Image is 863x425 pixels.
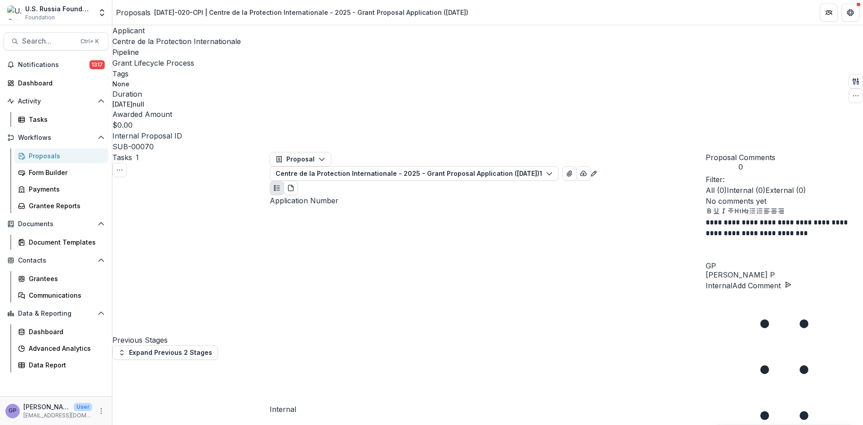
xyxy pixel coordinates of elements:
span: 1317 [89,60,105,69]
a: Grantees [14,271,108,286]
button: Internal [706,280,732,291]
div: Form Builder [29,168,101,177]
a: Tasks [14,112,108,127]
nav: breadcrumb [116,6,472,19]
a: Data Report [14,358,108,372]
button: Add Comment [732,280,792,291]
button: Align Left [763,206,770,217]
button: Heading 2 [742,206,749,217]
button: Search... [4,32,108,50]
p: [DATE]null [112,99,144,109]
button: Open Data & Reporting [4,306,108,321]
div: Advanced Analytics [29,344,101,353]
button: More [96,406,107,416]
button: Underline [713,206,720,217]
span: All ( 0 ) [706,186,727,195]
span: 1 [136,153,139,162]
p: $0.00 [112,120,133,130]
span: Contacts [18,257,94,264]
p: User [74,403,92,411]
button: Open Activity [4,94,108,108]
a: Communications [14,288,108,303]
button: Proposal Comments [706,152,775,171]
button: Toggle View Cancelled Tasks [112,163,127,177]
a: Advanced Analytics [14,341,108,356]
span: Documents [18,220,94,228]
span: Notifications [18,61,89,69]
p: Tags [112,68,241,79]
p: No comments yet [706,196,863,206]
a: Form Builder [14,165,108,180]
a: Grantee Reports [14,198,108,213]
img: U.S. Russia Foundation [7,5,22,20]
span: Internal ( 0 ) [727,186,765,195]
a: Document Templates [14,235,108,250]
p: [PERSON_NAME] P [706,269,863,280]
p: Filter: [706,174,863,185]
button: Open Contacts [4,253,108,268]
a: Payments [14,182,108,197]
p: Grant Lifecycle Process [112,58,194,68]
div: Ctrl + K [79,36,101,46]
button: Centre de la Protection Internationale - 2025 - Grant Proposal Application ([DATE])1 [270,166,559,181]
div: U.S. Russia Foundation [25,4,92,13]
button: Notifications1317 [4,58,108,72]
button: Open Documents [4,217,108,231]
p: Applicant [112,25,241,36]
button: PDF view [284,181,298,195]
a: Dashboard [14,324,108,339]
span: External ( 0 ) [765,186,806,195]
button: Open Workflows [4,130,108,145]
p: [PERSON_NAME] [23,402,70,412]
button: Align Right [778,206,785,217]
button: Bold [706,206,713,217]
span: Data & Reporting [18,310,94,318]
button: Open entity switcher [96,4,108,22]
div: Payments [29,184,101,194]
span: 0 [706,163,775,171]
div: Gennady Podolny [9,408,17,414]
div: [DATE]-020-CPI | Centre de la Protection Internationale - 2025 - Grant Proposal Application ([DATE]) [154,8,468,17]
span: Search... [22,37,75,45]
button: Partners [820,4,838,22]
div: Tasks [29,115,101,124]
div: Document Templates [29,237,101,247]
a: Dashboard [4,76,108,90]
h3: Tasks [112,152,132,163]
div: Gennady Podolny [706,262,863,269]
button: Proposal [270,152,331,166]
button: Expand Previous 2 Stages [112,345,218,360]
div: Communications [29,291,101,300]
span: Activity [18,98,94,105]
span: Workflows [18,134,94,142]
a: Centre de la Protection Internationale [112,37,241,46]
p: Awarded Amount [112,109,241,120]
a: Proposals [116,7,151,18]
h4: Previous Stages [112,335,270,345]
div: Proposals [29,151,101,161]
button: Align Center [770,206,778,217]
button: Ordered List [756,206,763,217]
div: Dashboard [29,327,101,336]
button: Italicize [720,206,727,217]
a: Proposals [14,148,108,163]
button: Heading 1 [734,206,742,217]
p: SUB-00070 [112,141,154,152]
p: Duration [112,89,241,99]
span: Foundation [25,13,55,22]
p: None [112,79,129,89]
div: Dashboard [18,78,101,88]
button: Edit as form [590,167,597,178]
button: Get Help [841,4,859,22]
p: Pipeline [112,47,241,58]
button: Plaintext view [270,181,284,195]
div: Grantees [29,274,101,283]
button: Strike [727,206,734,217]
button: Bullet List [749,206,756,217]
p: Application Number [270,195,706,206]
div: Grantee Reports [29,201,101,210]
div: Data Report [29,360,101,370]
button: View Attached Files [562,166,577,181]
